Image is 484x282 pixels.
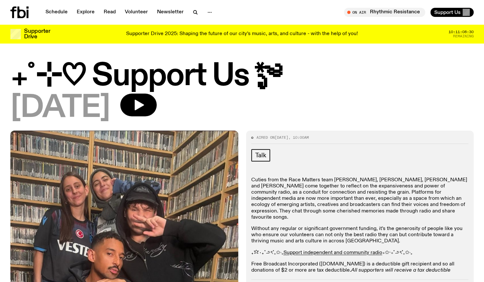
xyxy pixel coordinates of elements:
[344,8,425,17] button: On AirRhythmic Resistance
[73,8,98,17] a: Explore
[283,250,382,255] a: Support independent and community radio
[251,226,469,245] p: Without any regular or significant government funding, it’s the generosity of people like you who...
[24,29,50,40] h3: Supporter Drive
[251,268,451,279] em: All supporters will receive a tax deductible receipt.
[434,9,461,15] span: Support Us
[430,8,474,17] button: Support Us
[251,261,469,280] p: Free Broadcast Incorporated ([DOMAIN_NAME]) is a deductible gift recipient and so all donations o...
[10,62,474,91] h1: ₊˚⊹♡ Support Us *ೃ༄
[255,152,266,159] span: Talk
[256,135,275,140] span: Aired on
[100,8,120,17] a: Read
[251,149,270,161] a: Talk
[449,30,474,34] span: 10:11:08:30
[288,135,309,140] span: , 10:00am
[10,94,110,123] span: [DATE]
[126,31,358,37] p: Supporter Drive 2025: Shaping the future of our city’s music, arts, and culture - with the help o...
[42,8,72,17] a: Schedule
[251,250,469,256] p: ₊✩‧₊˚౨ৎ˚₊✩‧₊ ₊✩‧₊˚౨ৎ˚₊✩‧₊
[121,8,152,17] a: Volunteer
[251,177,469,221] p: Cuties from the Race Matters team [PERSON_NAME], [PERSON_NAME], [PERSON_NAME] and [PERSON_NAME] c...
[153,8,188,17] a: Newsletter
[453,34,474,38] span: Remaining
[275,135,288,140] span: [DATE]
